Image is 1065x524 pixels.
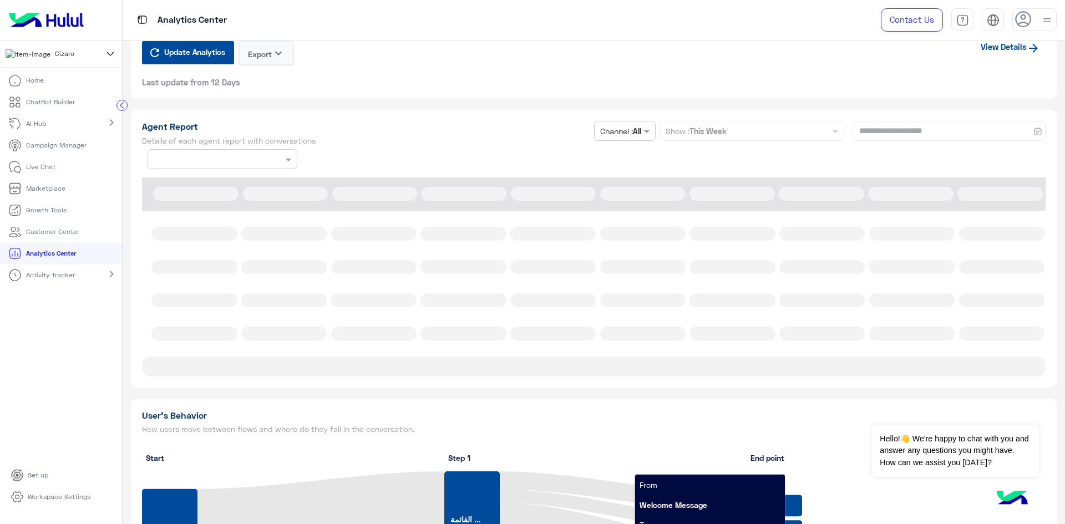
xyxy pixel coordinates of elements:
span: Last update from 12 Days [142,77,240,88]
p: Analytics Center [26,248,76,258]
a: View Details [975,36,1046,57]
b: Welcome Message [640,500,707,510]
img: tab [135,13,149,27]
span: End point [750,452,784,464]
button: Update Analytics [142,41,234,64]
h5: How users move between flows and where do they fall in the conversation. [142,425,590,434]
span: Update Analytics [161,44,228,59]
span: Cizaro [55,49,74,59]
p: Activity tracker [26,270,75,280]
p: ChatBot Builder [26,97,75,107]
span: Step 1 [448,452,470,464]
a: Set up [2,465,57,486]
img: hulul-logo.png [993,480,1032,518]
a: tab [951,8,973,32]
button: Exportkeyboard_arrow_down [239,41,294,65]
text: القائمة ... [450,515,481,524]
span: Hello!👋 We're happy to chat with you and answer any questions you might have. How can we assist y... [871,425,1038,477]
a: Workspace Settings [2,486,99,508]
h1: User’s Behavior [142,410,590,421]
p: Set up [28,470,48,480]
a: Contact Us [881,8,943,32]
i: keyboard_arrow_down [272,47,285,60]
span: Start [146,452,164,464]
img: 919860931428189 [6,49,50,59]
p: From [640,479,780,491]
mat-icon: chevron_right [105,267,118,281]
p: Campaign Manager [26,140,87,150]
p: Workspace Settings [28,492,90,502]
p: Live Chat [26,162,55,172]
p: Marketplace [26,184,65,194]
img: tab [987,14,1000,27]
img: tab [956,14,969,27]
p: Analytics Center [158,13,227,28]
img: Logo [4,8,88,32]
p: Growth Tools [26,205,67,215]
p: Home [26,75,44,85]
p: AI Hub [26,119,46,129]
mat-icon: chevron_right [105,116,118,129]
p: Customer Center [26,227,79,237]
img: profile [1040,13,1054,27]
